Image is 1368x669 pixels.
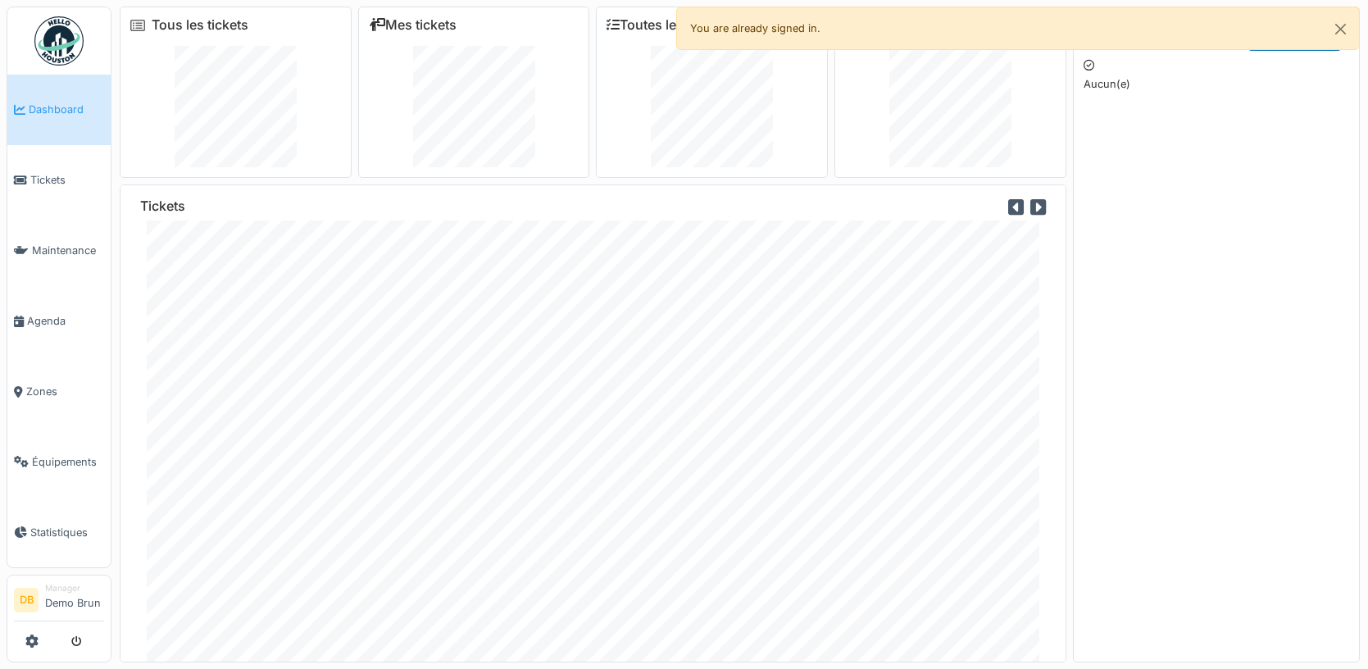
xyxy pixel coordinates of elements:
a: Agenda [7,286,111,357]
span: Dashboard [29,102,104,117]
a: Tickets [7,145,111,216]
a: Maintenance [7,216,111,286]
a: Équipements [7,426,111,497]
a: Mes tickets [369,17,457,33]
div: You are already signed in. [676,7,1361,50]
span: Zones [26,384,104,399]
span: Agenda [27,313,104,329]
button: Close [1322,7,1359,51]
a: Zones [7,357,111,427]
a: Toutes les tâches [607,17,729,33]
span: Tickets [30,172,104,188]
img: Badge_color-CXgf-gQk.svg [34,16,84,66]
li: DB [14,588,39,612]
li: Demo Brun [45,582,104,617]
span: Équipements [32,454,104,470]
div: Manager [45,582,104,594]
span: Statistiques [30,525,104,540]
a: DB ManagerDemo Brun [14,582,104,621]
a: Statistiques [7,497,111,567]
p: Aucun(e) [1084,76,1349,92]
span: Maintenance [32,243,104,258]
a: Dashboard [7,75,111,145]
a: Tous les tickets [152,17,248,33]
h6: Tickets [140,198,185,214]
